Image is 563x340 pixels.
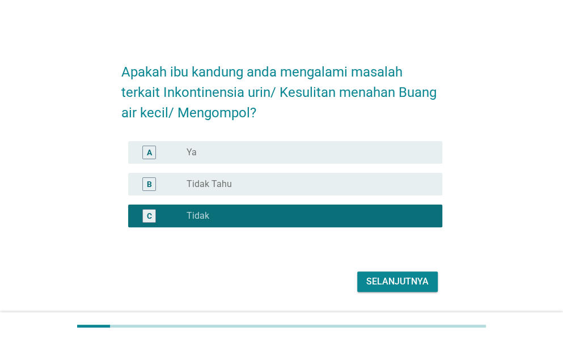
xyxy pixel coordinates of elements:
label: Ya [187,147,197,158]
div: Selanjutnya [366,275,429,288]
button: Selanjutnya [357,271,438,292]
div: A [147,146,152,158]
div: C [147,210,152,222]
label: Tidak [187,210,209,222]
label: Tidak Tahu [187,178,232,190]
h2: Apakah ibu kandung anda mengalami masalah terkait Inkontinensia urin/ Kesulitan menahan Buang air... [121,50,442,123]
div: B [147,178,152,190]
